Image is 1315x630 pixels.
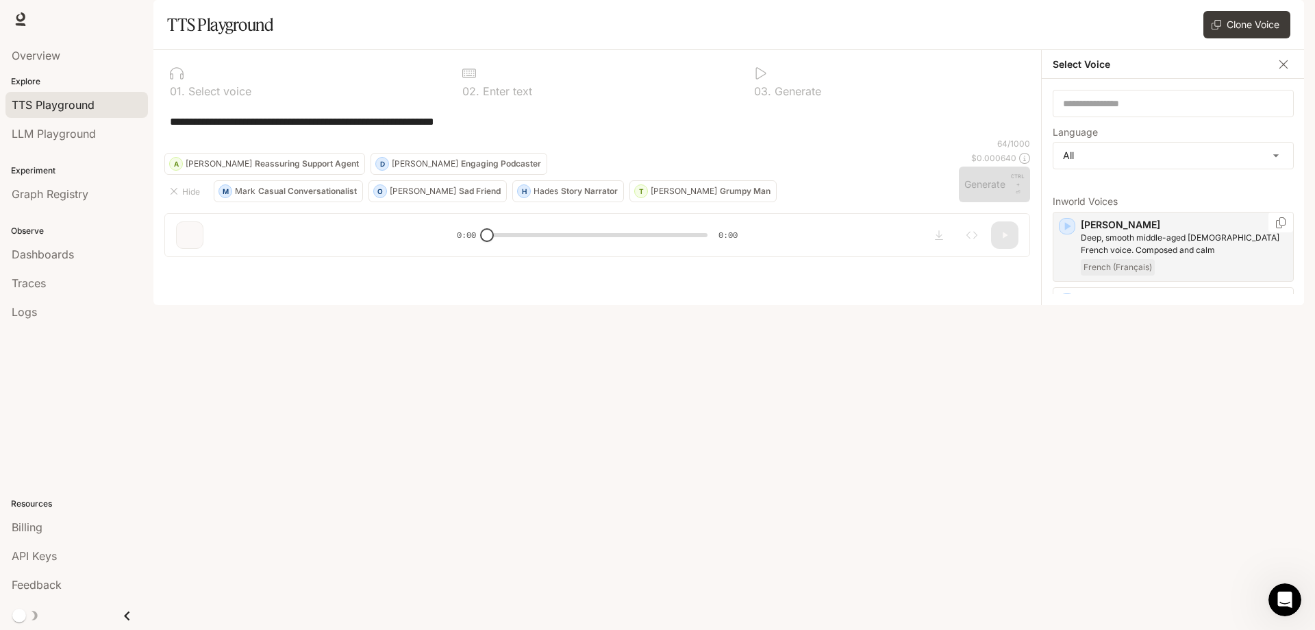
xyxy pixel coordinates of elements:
p: 0 1 . [170,86,185,97]
div: A [170,153,182,175]
p: Story Narrator [561,187,618,195]
button: MMarkCasual Conversationalist [214,180,363,202]
h1: TTS Playground [167,11,273,38]
p: Grumpy Man [720,187,771,195]
div: H [518,180,530,202]
p: Inworld Voices [1053,197,1294,206]
p: Generate [771,86,821,97]
p: Enter text [479,86,532,97]
p: 64 / 1000 [997,138,1030,149]
p: Sad Friend [459,187,501,195]
button: Hide [164,180,208,202]
p: [PERSON_NAME] [390,187,456,195]
p: Deep, smooth middle-aged male French voice. Composed and calm [1081,232,1288,256]
p: [PERSON_NAME] [651,187,717,195]
button: Copy Voice ID [1274,217,1288,228]
p: 0 2 . [462,86,479,97]
button: HHadesStory Narrator [512,180,624,202]
p: Casual Conversationalist [258,187,357,195]
p: Reassuring Support Agent [255,160,359,168]
p: Engaging Podcaster [461,160,541,168]
div: T [635,180,647,202]
div: All [1053,143,1293,169]
p: [PERSON_NAME] [186,160,252,168]
div: M [219,180,231,202]
button: O[PERSON_NAME]Sad Friend [368,180,507,202]
p: Select voice [185,86,251,97]
p: [PERSON_NAME] [392,160,458,168]
p: Mark [235,187,255,195]
div: O [374,180,386,202]
p: $ 0.000640 [971,152,1016,164]
div: D [376,153,388,175]
iframe: Intercom live chat [1268,583,1301,616]
button: A[PERSON_NAME]Reassuring Support Agent [164,153,365,175]
p: Language [1053,128,1098,137]
p: [PERSON_NAME] [1081,293,1288,307]
button: T[PERSON_NAME]Grumpy Man [629,180,777,202]
span: French (Français) [1081,259,1155,276]
button: D[PERSON_NAME]Engaging Podcaster [371,153,547,175]
p: [PERSON_NAME] [1081,218,1288,232]
p: 0 3 . [754,86,771,97]
p: Hades [534,187,558,195]
button: Clone Voice [1203,11,1290,38]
